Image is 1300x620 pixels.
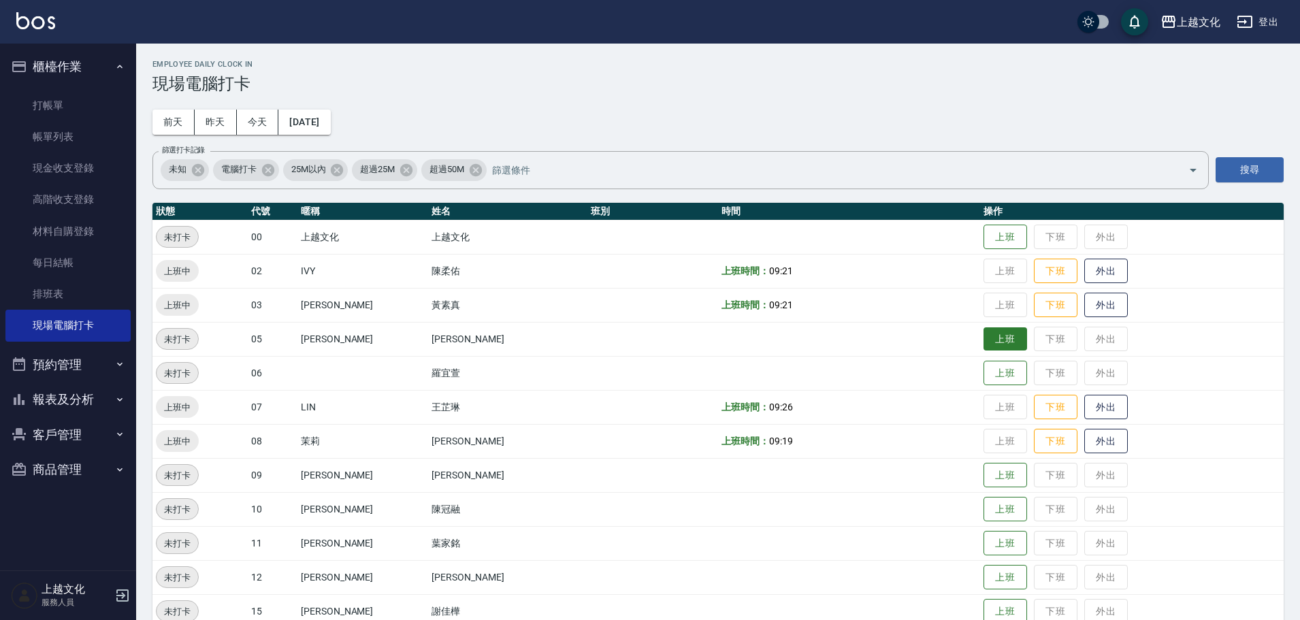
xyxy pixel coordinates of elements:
td: [PERSON_NAME] [297,560,428,594]
td: 03 [248,288,297,322]
span: 未打卡 [157,366,198,380]
td: [PERSON_NAME] [297,458,428,492]
span: 上班中 [156,434,199,448]
b: 上班時間： [721,402,769,412]
a: 打帳單 [5,90,131,121]
a: 現金收支登錄 [5,152,131,184]
button: [DATE] [278,110,330,135]
td: 02 [248,254,297,288]
button: 上班 [984,565,1027,590]
span: 09:21 [769,299,793,310]
img: Person [11,582,38,609]
p: 服務人員 [42,596,111,608]
td: 葉家銘 [428,526,587,560]
span: 上班中 [156,298,199,312]
button: 外出 [1084,259,1128,284]
button: 今天 [237,110,279,135]
button: 上班 [984,361,1027,386]
td: 王芷琳 [428,390,587,424]
button: 外出 [1084,429,1128,454]
h2: Employee Daily Clock In [152,60,1284,69]
b: 上班時間： [721,265,769,276]
button: save [1121,8,1148,35]
button: 上班 [984,225,1027,250]
a: 高階收支登錄 [5,184,131,215]
button: 上班 [984,327,1027,351]
span: 未打卡 [157,570,198,585]
td: 10 [248,492,297,526]
button: 外出 [1084,395,1128,420]
th: 狀態 [152,203,248,221]
span: 超過50M [421,163,472,176]
td: 上越文化 [428,220,587,254]
td: 12 [248,560,297,594]
div: 超過50M [421,159,487,181]
td: 08 [248,424,297,458]
a: 帳單列表 [5,121,131,152]
button: 客戶管理 [5,417,131,453]
td: 06 [248,356,297,390]
div: 25M以內 [283,159,348,181]
span: 未打卡 [157,536,198,551]
td: [PERSON_NAME] [428,458,587,492]
button: 上越文化 [1155,8,1226,36]
div: 未知 [161,159,209,181]
th: 暱稱 [297,203,428,221]
span: 25M以內 [283,163,334,176]
button: 報表及分析 [5,382,131,417]
span: 上班中 [156,400,199,414]
td: [PERSON_NAME] [297,492,428,526]
a: 材料自購登錄 [5,216,131,247]
td: 05 [248,322,297,356]
button: 前天 [152,110,195,135]
span: 未打卡 [157,332,198,346]
td: 黃素真 [428,288,587,322]
th: 代號 [248,203,297,221]
img: Logo [16,12,55,29]
label: 篩選打卡記錄 [162,145,205,155]
span: 上班中 [156,264,199,278]
td: 上越文化 [297,220,428,254]
td: [PERSON_NAME] [428,322,587,356]
span: 超過25M [352,163,403,176]
td: [PERSON_NAME] [297,526,428,560]
td: [PERSON_NAME] [297,288,428,322]
div: 電腦打卡 [213,159,279,181]
a: 排班表 [5,278,131,310]
td: 茉莉 [297,424,428,458]
span: 09:21 [769,265,793,276]
td: 09 [248,458,297,492]
td: 11 [248,526,297,560]
a: 現場電腦打卡 [5,310,131,341]
div: 超過25M [352,159,417,181]
span: 電腦打卡 [213,163,265,176]
th: 時間 [718,203,980,221]
button: 上班 [984,531,1027,556]
button: 櫃檯作業 [5,49,131,84]
span: 09:26 [769,402,793,412]
th: 操作 [980,203,1284,221]
button: 昨天 [195,110,237,135]
button: 外出 [1084,293,1128,318]
button: 上班 [984,497,1027,522]
td: [PERSON_NAME] [297,322,428,356]
span: 未打卡 [157,468,198,483]
span: 未打卡 [157,230,198,244]
button: 下班 [1034,395,1077,420]
b: 上班時間： [721,436,769,446]
div: 上越文化 [1177,14,1220,31]
th: 姓名 [428,203,587,221]
td: 00 [248,220,297,254]
td: 羅宜萱 [428,356,587,390]
button: 預約管理 [5,347,131,382]
td: LIN [297,390,428,424]
button: Open [1182,159,1204,181]
td: IVY [297,254,428,288]
span: 09:19 [769,436,793,446]
td: 陳冠融 [428,492,587,526]
td: [PERSON_NAME] [428,424,587,458]
button: 商品管理 [5,452,131,487]
span: 未打卡 [157,604,198,619]
button: 登出 [1231,10,1284,35]
th: 班別 [587,203,718,221]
